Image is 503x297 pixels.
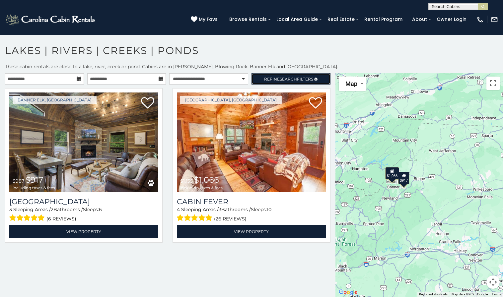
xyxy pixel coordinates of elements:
[26,175,43,185] span: $917
[177,197,326,206] a: Cabin Fever
[214,214,247,223] span: (26 reviews)
[46,214,76,223] span: (6 reviews)
[177,92,326,192] a: Cabin Fever $1,135 $1,066 including taxes & fees
[309,96,322,110] a: Add to favorites
[409,14,430,25] a: About
[219,207,221,212] span: 3
[492,292,501,296] a: Terms
[5,13,97,26] img: White-1-2.png
[419,292,448,297] button: Keyboard shortcuts
[486,77,500,90] button: Toggle fullscreen view
[177,225,326,238] a: View Property
[199,16,218,23] span: My Favs
[9,197,158,206] a: [GEOGRAPHIC_DATA]
[452,292,488,296] span: Map data ©2025 Google
[267,207,271,212] span: 10
[13,178,24,184] span: $987
[226,14,270,25] a: Browse Rentals
[345,80,357,87] span: Map
[361,14,406,25] a: Rental Program
[191,16,219,23] a: My Favs
[398,172,410,184] div: $917
[9,92,158,192] img: Eagle Ridge Creek
[339,77,366,91] button: Change map style
[99,207,102,212] span: 6
[273,14,321,25] a: Local Area Guide
[280,77,297,82] span: Search
[177,207,180,212] span: 4
[51,207,53,212] span: 2
[13,96,97,104] a: Banner Elk, [GEOGRAPHIC_DATA]
[9,206,158,223] div: Sleeping Areas / Bathrooms / Sleeps:
[9,197,158,206] h3: Eagle Ridge Creek
[324,14,358,25] a: Real Estate
[9,207,12,212] span: 3
[9,92,158,192] a: Eagle Ridge Creek $987 $917 including taxes & fees
[180,186,223,190] span: including taxes & fees
[13,186,55,190] span: including taxes & fees
[194,175,219,185] span: $1,066
[177,206,326,223] div: Sleeping Areas / Bathrooms / Sleeps:
[385,167,399,180] div: $1,066
[486,275,500,289] button: Map camera controls
[337,288,359,297] img: Google
[180,178,193,184] span: $1,135
[264,77,313,82] span: Refine Filters
[433,14,470,25] a: Owner Login
[180,96,282,104] a: [GEOGRAPHIC_DATA], [GEOGRAPHIC_DATA]
[177,92,326,192] img: Cabin Fever
[491,16,498,23] img: mail-regular-white.png
[9,225,158,238] a: View Property
[251,73,330,85] a: RefineSearchFilters
[476,16,484,23] img: phone-regular-white.png
[337,288,359,297] a: Open this area in Google Maps (opens a new window)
